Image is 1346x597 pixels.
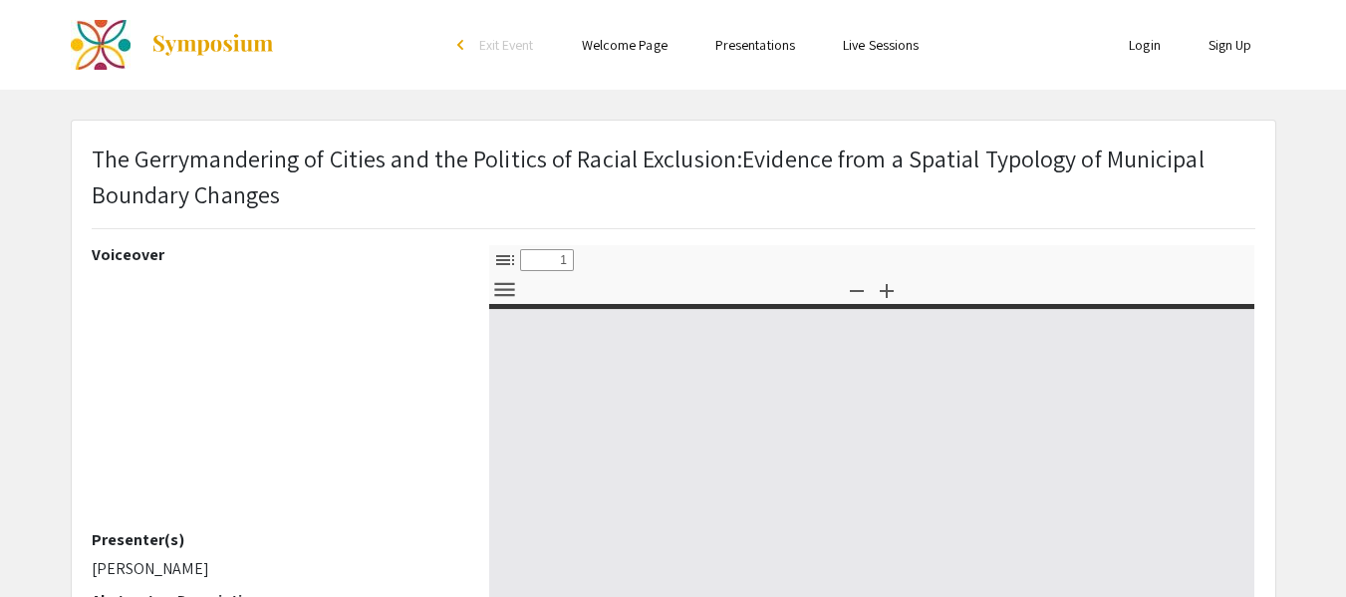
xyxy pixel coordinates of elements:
[71,20,275,70] a: Michigan State University Diversity Research Showcase (DRS) 2021
[840,275,874,304] button: Zoom Out
[715,36,795,54] a: Presentations
[520,249,574,271] input: Page
[870,275,904,304] button: Zoom In
[71,20,131,70] img: Michigan State University Diversity Research Showcase (DRS) 2021
[488,245,522,274] button: Toggle Sidebar
[92,143,743,174] span: The Gerrymandering of Cities and the Politics of Racial Exclusion:
[582,36,668,54] a: Welcome Page
[92,272,459,530] iframe: YouTube video player
[1129,36,1161,54] a: Login
[92,557,459,581] p: [PERSON_NAME]
[92,530,459,549] h2: Presenter(s)
[457,39,469,51] div: arrow_back_ios
[488,275,522,304] button: Tools
[843,36,919,54] a: Live Sessions
[479,36,534,54] span: Exit Event
[150,33,275,57] img: Symposium by ForagerOne
[1209,36,1252,54] a: Sign Up
[92,245,459,264] h2: Voiceover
